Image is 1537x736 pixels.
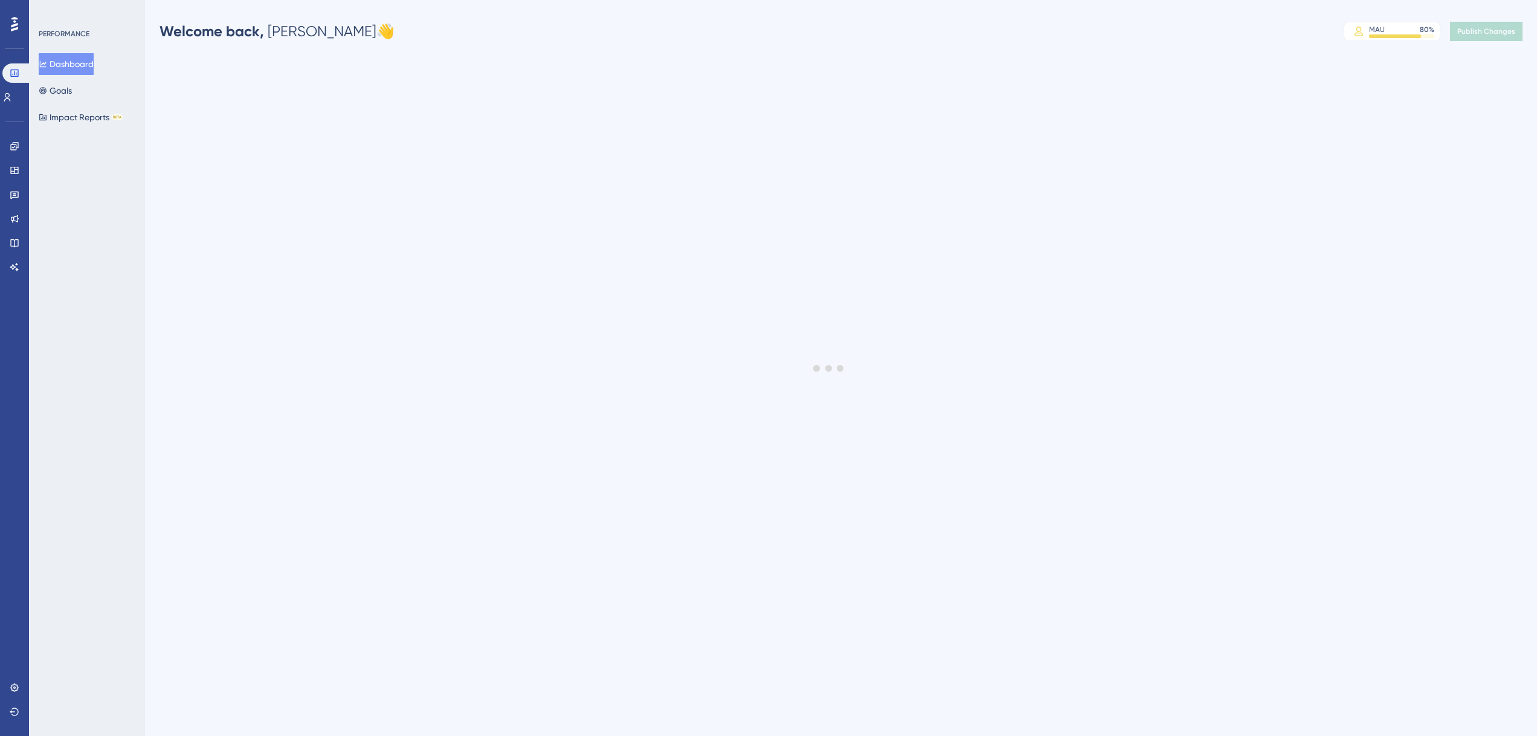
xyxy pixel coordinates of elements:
[39,29,89,39] div: PERFORMANCE
[1450,22,1522,41] button: Publish Changes
[1420,25,1434,34] div: 80 %
[39,106,123,128] button: Impact ReportsBETA
[39,53,94,75] button: Dashboard
[159,22,264,40] span: Welcome back,
[159,22,395,41] div: [PERSON_NAME] 👋
[112,114,123,120] div: BETA
[1457,27,1515,36] span: Publish Changes
[1369,25,1385,34] div: MAU
[39,80,72,102] button: Goals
